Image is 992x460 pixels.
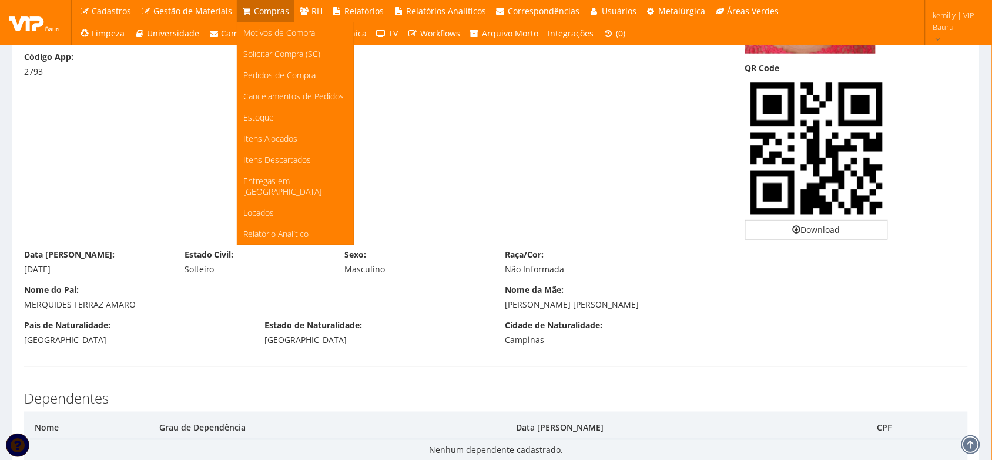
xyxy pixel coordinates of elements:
[185,264,327,275] div: Solteiro
[505,319,602,331] label: Cidade de Naturalidade:
[243,48,320,59] span: Solicitar Compra (SC)
[344,264,487,275] div: Masculino
[420,28,460,39] span: Workflows
[24,264,167,275] div: [DATE]
[237,22,354,44] a: Motivos de Compra
[311,5,323,16] span: RH
[344,249,366,261] label: Sexo:
[237,86,354,107] a: Cancelamentos de Pedidos
[243,91,344,102] span: Cancelamentos de Pedidos
[505,249,544,261] label: Raça/Cor:
[728,5,779,16] span: Áreas Verdes
[243,154,311,165] span: Itens Descartados
[222,28,269,39] span: Campanhas
[505,299,968,311] div: [PERSON_NAME] [PERSON_NAME]
[24,391,968,406] h3: Dependentes
[237,149,354,171] a: Itens Descartados
[24,51,73,63] label: Código App:
[616,28,625,39] span: (0)
[24,66,127,78] div: 2793
[24,284,79,296] label: Nome do Pai:
[505,264,648,275] div: Não Informada
[185,249,234,261] label: Estado Civil:
[264,334,487,346] div: [GEOGRAPHIC_DATA]
[24,249,115,261] label: Data [PERSON_NAME]:
[155,418,511,439] th: Grau de Dependência
[254,5,290,16] span: Compras
[130,22,205,45] a: Universidade
[403,22,465,45] a: Workflows
[237,128,354,149] a: Itens Alocados
[237,171,354,202] a: Entregas em [GEOGRAPHIC_DATA]
[465,22,544,45] a: Arquivo Morto
[406,5,486,16] span: Relatórios Analíticos
[264,319,362,331] label: Estado de Naturalidade:
[9,14,62,31] img: logo
[243,27,315,38] span: Motivos de Compra
[237,44,354,65] a: Solicitar Compra (SC)
[147,28,199,39] span: Universidade
[505,284,564,296] label: Nome da Mãe:
[505,334,728,346] div: Campinas
[237,65,354,86] a: Pedidos de Compra
[243,207,274,218] span: Locados
[389,28,398,39] span: TV
[508,5,580,16] span: Correspondências
[511,418,872,439] th: Data [PERSON_NAME]
[345,5,384,16] span: Relatórios
[237,224,354,245] a: Relatório Analítico
[872,418,962,439] th: CPF
[599,22,631,45] a: (0)
[745,77,888,220] img: LwAAAABJRU5ErkJggg==
[204,22,273,45] a: Campanhas
[153,5,232,16] span: Gestão de Materiais
[548,28,594,39] span: Integrações
[243,133,297,144] span: Itens Alocados
[237,107,354,128] a: Estoque
[371,22,403,45] a: TV
[243,112,274,123] span: Estoque
[243,228,309,239] span: Relatório Analítico
[237,202,354,224] a: Locados
[30,418,155,439] th: Nome
[92,5,132,16] span: Cadastros
[745,220,888,240] a: Download
[544,22,599,45] a: Integrações
[75,22,130,45] a: Limpeza
[24,319,110,331] label: País de Naturalidade:
[659,5,706,16] span: Metalúrgica
[92,28,125,39] span: Limpeza
[482,28,539,39] span: Arquivo Morto
[933,9,977,33] span: kemilly | VIP Bauru
[745,62,780,74] label: QR Code
[24,334,247,346] div: [GEOGRAPHIC_DATA]
[243,69,316,81] span: Pedidos de Compra
[24,299,487,311] div: MERQUIDES FERRAZ AMARO
[602,5,636,16] span: Usuários
[243,175,321,197] span: Entregas em [GEOGRAPHIC_DATA]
